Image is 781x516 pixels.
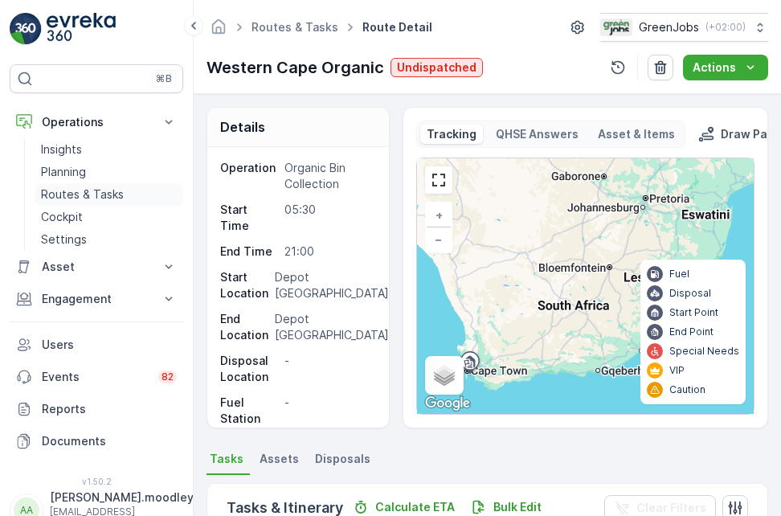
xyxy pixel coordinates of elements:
[42,291,151,307] p: Engagement
[206,55,384,80] p: Western Cape Organic
[496,126,579,142] p: QHSE Answers
[251,20,338,34] a: Routes & Tasks
[427,358,462,393] a: Layers
[10,361,183,393] a: Events82
[669,287,711,300] p: Disposal
[220,244,278,260] p: End Time
[639,19,699,35] p: GreenJobs
[417,158,754,414] div: 0
[421,393,474,414] img: Google
[427,126,476,142] p: Tracking
[600,13,768,42] button: GreenJobs(+02:00)
[220,117,265,137] p: Details
[600,18,632,36] img: Green_Jobs_Logo.png
[220,395,278,427] p: Fuel Station
[435,208,443,222] span: +
[41,186,124,203] p: Routes & Tasks
[693,59,736,76] p: Actions
[315,451,370,467] span: Disposals
[41,209,83,225] p: Cockpit
[10,393,183,425] a: Reports
[284,160,371,192] p: Organic Bin Collection
[284,353,371,385] p: -
[42,337,177,353] p: Users
[284,202,371,234] p: 05:30
[35,206,183,228] a: Cockpit
[41,231,87,248] p: Settings
[493,499,542,515] p: Bulk Edit
[721,126,779,142] p: Draw Path
[598,126,675,142] p: Asset & Items
[427,168,451,192] a: View Fullscreen
[375,499,455,515] p: Calculate ETA
[284,395,371,427] p: -
[42,259,151,275] p: Asset
[210,24,227,38] a: Homepage
[220,160,278,192] p: Operation
[41,141,82,158] p: Insights
[390,58,483,77] button: Undispatched
[397,59,476,76] p: Undispatched
[10,251,183,283] button: Asset
[669,364,685,377] p: VIP
[669,268,689,281] p: Fuel
[10,329,183,361] a: Users
[41,164,86,180] p: Planning
[427,203,451,227] a: Zoom In
[220,202,278,234] p: Start Time
[35,183,183,206] a: Routes & Tasks
[260,451,299,467] span: Assets
[421,393,474,414] a: Open this area in Google Maps (opens a new window)
[50,489,194,506] p: [PERSON_NAME].moodley
[42,401,177,417] p: Reports
[10,425,183,457] a: Documents
[10,477,183,486] span: v 1.50.2
[35,138,183,161] a: Insights
[220,269,268,301] p: Start Location
[435,232,443,246] span: −
[275,269,389,301] p: Depot [GEOGRAPHIC_DATA]
[427,227,451,252] a: Zoom Out
[359,19,435,35] span: Route Detail
[636,500,706,516] p: Clear Filters
[47,13,116,45] img: logo_light-DOdMpM7g.png
[42,433,177,449] p: Documents
[42,114,151,130] p: Operations
[275,311,389,343] p: Depot [GEOGRAPHIC_DATA]
[156,72,172,85] p: ⌘B
[210,451,243,467] span: Tasks
[35,161,183,183] a: Planning
[669,306,718,319] p: Start Point
[10,13,42,45] img: logo
[10,106,183,138] button: Operations
[10,283,183,315] button: Engagement
[284,244,371,260] p: 21:00
[220,311,268,343] p: End Location
[683,55,768,80] button: Actions
[669,383,705,396] p: Caution
[220,353,278,385] p: Disposal Location
[162,371,174,383] p: 82
[669,345,739,358] p: Special Needs
[35,228,183,251] a: Settings
[669,326,714,338] p: End Point
[705,21,746,34] p: ( +02:00 )
[42,369,149,385] p: Events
